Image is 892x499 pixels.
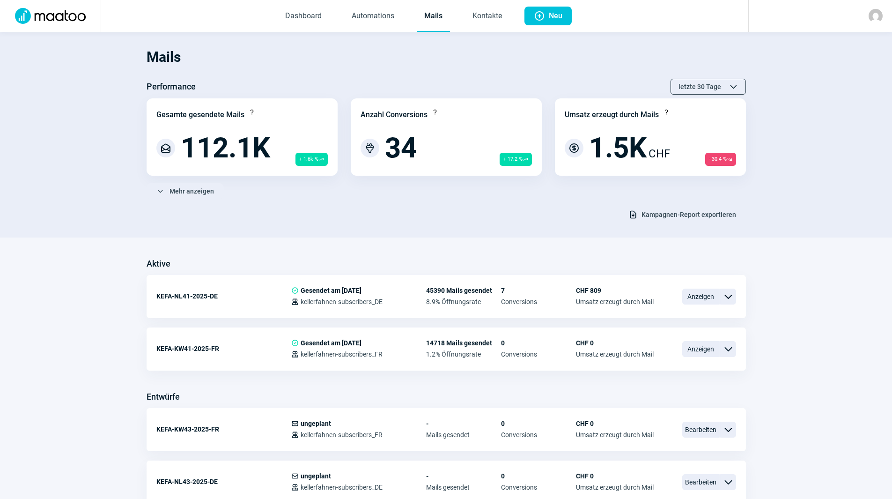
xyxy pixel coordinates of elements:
[301,484,383,491] span: kellerfahnen-subscribers_DE
[576,339,654,347] span: CHF 0
[576,287,654,294] span: CHF 809
[301,420,331,427] span: ungeplant
[501,298,576,305] span: Conversions
[682,474,720,490] span: Bearbeiten
[361,109,428,120] div: Anzahl Conversions
[181,134,270,162] span: 112.1K
[426,298,501,305] span: 8.9% Öffnungsrate
[278,1,329,32] a: Dashboard
[682,341,720,357] span: Anzeigen
[501,420,576,427] span: 0
[576,484,654,491] span: Umsatz erzeugt durch Mail
[524,7,572,25] button: Neu
[301,287,361,294] span: Gesendet am [DATE]
[501,287,576,294] span: 7
[576,298,654,305] span: Umsatz erzeugt durch Mail
[147,183,224,199] button: Mehr anzeigen
[156,109,244,120] div: Gesamte gesendete Mails
[417,1,450,32] a: Mails
[705,153,736,166] span: - 30.4 %
[682,422,720,438] span: Bearbeiten
[426,431,501,439] span: Mails gesendet
[682,289,720,305] span: Anzeigen
[465,1,509,32] a: Kontakte
[501,472,576,480] span: 0
[156,339,291,358] div: KEFA-KW41-2025-FR
[156,287,291,305] div: KEFA-NL41-2025-DE
[147,79,196,94] h3: Performance
[426,350,501,358] span: 1.2% Öffnungsrate
[678,79,721,94] span: letzte 30 Tage
[426,287,501,294] span: 45390 Mails gesendet
[619,207,746,223] button: Kampagnen-Report exportieren
[576,472,654,480] span: CHF 0
[301,339,361,347] span: Gesendet am [DATE]
[500,153,532,166] span: + 17.2 %
[426,339,501,347] span: 14718 Mails gesendet
[344,1,402,32] a: Automations
[501,339,576,347] span: 0
[426,472,501,480] span: -
[641,207,736,222] span: Kampagnen-Report exportieren
[147,41,746,73] h1: Mails
[9,8,91,24] img: Logo
[156,420,291,439] div: KEFA-KW43-2025-FR
[156,472,291,491] div: KEFA-NL43-2025-DE
[501,431,576,439] span: Conversions
[301,431,383,439] span: kellerfahnen-subscribers_FR
[301,472,331,480] span: ungeplant
[426,484,501,491] span: Mails gesendet
[295,153,328,166] span: + 1.6k %
[565,109,659,120] div: Umsatz erzeugt durch Mails
[147,256,170,271] h3: Aktive
[576,431,654,439] span: Umsatz erzeugt durch Mail
[649,145,670,162] span: CHF
[147,389,180,404] h3: Entwürfe
[549,7,562,25] span: Neu
[869,9,883,23] img: avatar
[426,420,501,427] span: -
[385,134,417,162] span: 34
[301,298,383,305] span: kellerfahnen-subscribers_DE
[301,350,383,358] span: kellerfahnen-subscribers_FR
[589,134,647,162] span: 1.5K
[576,350,654,358] span: Umsatz erzeugt durch Mail
[501,350,576,358] span: Conversions
[576,420,654,427] span: CHF 0
[501,484,576,491] span: Conversions
[170,184,214,199] span: Mehr anzeigen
